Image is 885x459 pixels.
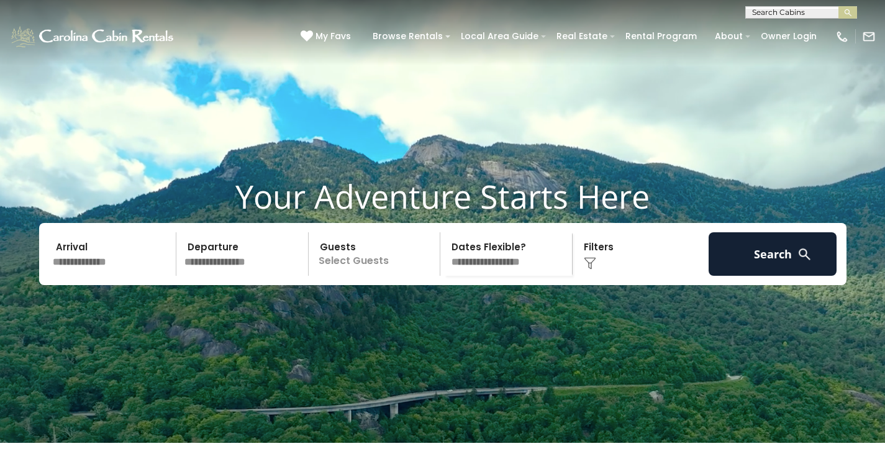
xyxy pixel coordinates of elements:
[755,27,823,46] a: Owner Login
[835,30,849,43] img: phone-regular-white.png
[550,27,614,46] a: Real Estate
[797,247,812,262] img: search-regular-white.png
[9,24,177,49] img: White-1-1-2.png
[455,27,545,46] a: Local Area Guide
[312,232,440,276] p: Select Guests
[366,27,449,46] a: Browse Rentals
[301,30,354,43] a: My Favs
[709,232,837,276] button: Search
[619,27,703,46] a: Rental Program
[315,30,351,43] span: My Favs
[584,257,596,270] img: filter--v1.png
[862,30,876,43] img: mail-regular-white.png
[9,177,876,216] h1: Your Adventure Starts Here
[709,27,749,46] a: About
